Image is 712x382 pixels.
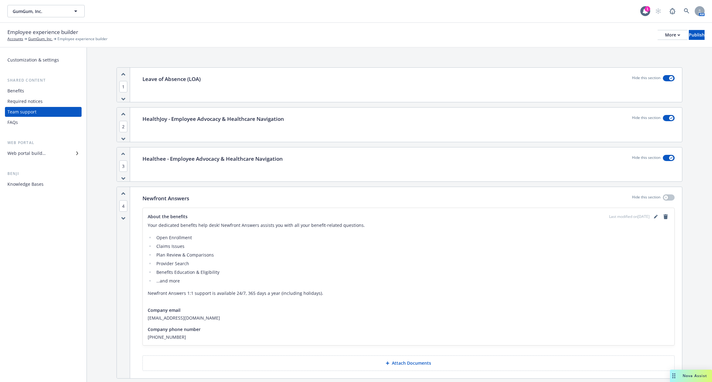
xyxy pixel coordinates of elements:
span: About the benefits [148,213,188,220]
a: Customization & settings [5,55,82,65]
span: 2 [119,121,127,132]
p: Hide this section [632,75,660,83]
p: Newfront Answers 1:1 support is available 24/7, 365 days a year (including holidays). [148,290,669,297]
a: Report a Bug [666,5,679,17]
span: [EMAIL_ADDRESS][DOMAIN_NAME] [148,315,669,321]
div: Knowledge Bases [7,179,44,189]
button: 1 [119,83,127,90]
li: Open Enrollment [155,234,669,241]
p: Healthee - Employee Advocacy & Healthcare Navigation [142,155,283,163]
a: Search [680,5,693,17]
div: Web portal [5,140,82,146]
div: More [665,30,680,40]
div: Customization & settings [7,55,59,65]
button: 2 [119,123,127,130]
li: Claims Issues [155,243,669,250]
span: Company phone number [148,326,201,333]
p: Newfront Answers [142,194,189,202]
span: Employee experience builder [57,36,108,42]
li: Benefits Education & Eligibility [155,269,669,276]
p: Hide this section [632,194,660,202]
div: Drag to move [670,370,678,382]
a: Accounts [7,36,23,42]
span: GumGum, Inc. [13,8,66,15]
p: Hide this section [632,115,660,123]
button: Publish [689,30,705,40]
a: Knowledge Bases [5,179,82,189]
li: Provider Search [155,260,669,267]
div: Benji [5,171,82,177]
button: 3 [119,163,127,169]
button: Attach Documents [142,355,675,371]
a: FAQs [5,117,82,127]
div: Benefits [7,86,24,96]
span: [PHONE_NUMBER] [148,334,669,340]
div: Team support [7,107,36,117]
span: 4 [119,200,127,212]
div: Web portal builder [7,148,46,158]
a: editPencil [652,213,659,220]
a: GumGum, Inc. [28,36,53,42]
a: Required notices [5,96,82,106]
p: Leave of Absence (LOA) [142,75,201,83]
li: …and more [155,277,669,285]
button: Nova Assist [670,370,712,382]
span: Company email [148,307,180,313]
button: 4 [119,203,127,209]
span: Last modified on [DATE] [609,214,650,219]
a: Web portal builder [5,148,82,158]
div: FAQs [7,117,18,127]
button: GumGum, Inc. [7,5,85,17]
div: Required notices [7,96,43,106]
p: Hide this section [632,155,660,163]
button: More [658,30,688,40]
span: Employee experience builder [7,28,78,36]
div: 1 [645,6,650,12]
p: Your dedicated benefits help desk! Newfront Answers assists you with all your benefit-related que... [148,222,669,229]
a: Benefits [5,86,82,96]
li: Plan Review & Comparisons [155,251,669,259]
p: Attach Documents [392,360,431,366]
a: Start snowing [652,5,664,17]
p: HealthJoy - Employee Advocacy & Healthcare Navigation [142,115,284,123]
span: 3 [119,160,127,172]
a: Team support [5,107,82,117]
span: 1 [119,81,127,92]
div: Shared content [5,77,82,83]
span: Nova Assist [683,373,707,378]
a: remove [662,213,669,220]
